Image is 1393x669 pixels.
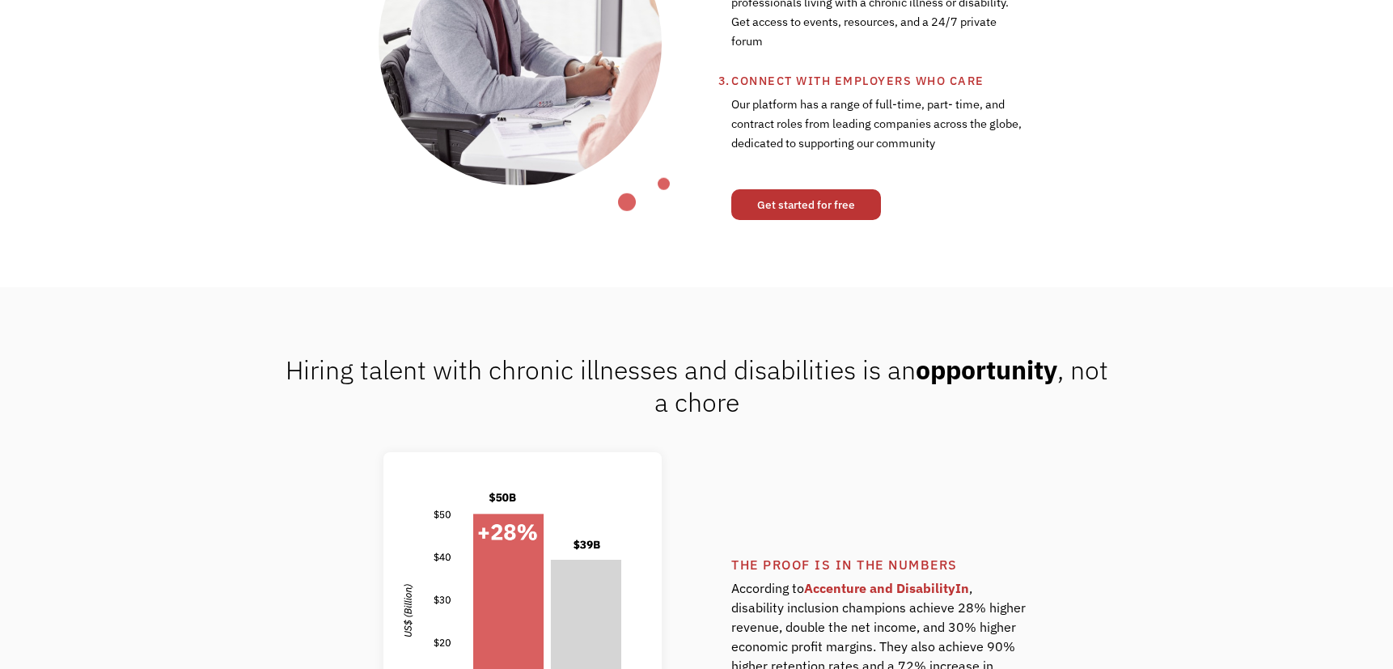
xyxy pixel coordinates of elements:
[731,555,1154,574] div: The proof is in the numbers
[916,353,1057,387] strong: opportunity
[731,189,881,220] a: Get started for free
[804,580,969,596] a: Accenture and DisabilityIn
[286,353,1108,419] span: Hiring talent with chronic illnesses and disabilities is an , not a chore
[731,91,1027,173] div: Our platform has a range of full-time, part- time, and contract roles from leading companies acro...
[731,71,1154,91] div: Connect with employers who care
